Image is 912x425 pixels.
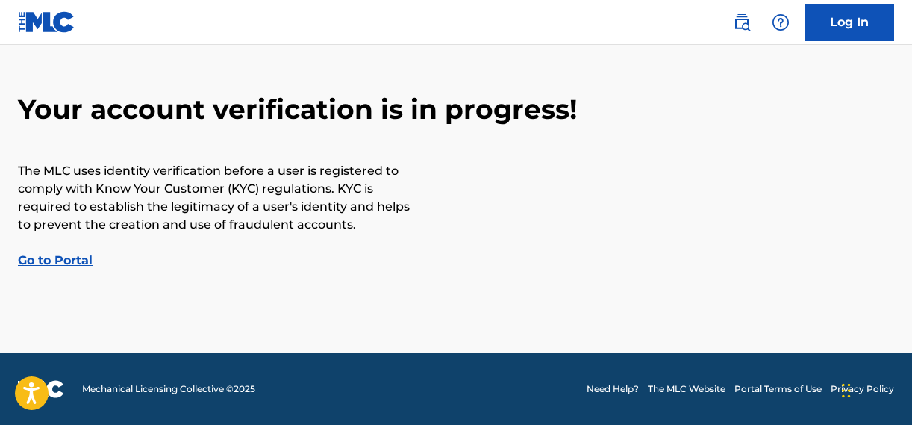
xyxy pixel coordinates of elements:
[831,382,894,396] a: Privacy Policy
[842,368,851,413] div: Drag
[18,253,93,267] a: Go to Portal
[727,7,757,37] a: Public Search
[772,13,790,31] img: help
[766,7,796,37] div: Help
[837,353,912,425] iframe: Chat Widget
[18,380,64,398] img: logo
[733,13,751,31] img: search
[18,93,894,126] h2: Your account verification is in progress!
[82,382,255,396] span: Mechanical Licensing Collective © 2025
[18,162,413,234] p: The MLC uses identity verification before a user is registered to comply with Know Your Customer ...
[805,4,894,41] a: Log In
[648,382,725,396] a: The MLC Website
[18,11,75,33] img: MLC Logo
[587,382,639,396] a: Need Help?
[734,382,822,396] a: Portal Terms of Use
